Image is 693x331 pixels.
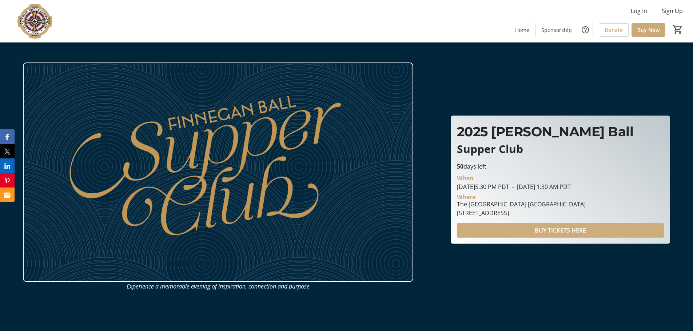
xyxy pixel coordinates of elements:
[457,194,475,200] div: Where
[632,23,665,37] a: Buy Now
[4,3,69,39] img: VC Parent Association's Logo
[671,23,684,36] button: Cart
[535,226,586,235] span: BUY TICKETS HERE
[541,26,572,34] span: Sponsorship
[457,200,586,209] div: The [GEOGRAPHIC_DATA] [GEOGRAPHIC_DATA]
[625,5,653,17] button: Log In
[578,23,593,37] button: Help
[457,162,664,171] p: days left
[631,7,647,15] span: Log In
[23,62,413,282] img: Campaign CTA Media Photo
[509,23,535,37] a: Home
[509,183,571,191] span: [DATE] 1:30 AM PDT
[637,26,660,34] span: Buy Now
[457,209,586,217] div: [STREET_ADDRESS]
[457,141,523,156] span: Supper Club
[605,26,623,34] span: Donate
[535,23,578,37] a: Sponsorship
[457,174,474,182] div: When
[457,223,664,238] button: BUY TICKETS HERE
[457,183,509,191] span: [DATE] 5:30 PM PDT
[457,122,664,141] p: 2025 [PERSON_NAME] Ball
[599,23,629,37] a: Donate
[662,7,683,15] span: Sign Up
[509,183,517,191] span: -
[457,162,463,170] span: 50
[656,5,689,17] button: Sign Up
[515,26,529,34] span: Home
[127,282,310,290] em: Experience a memorable evening of inspiration, connection and purpose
